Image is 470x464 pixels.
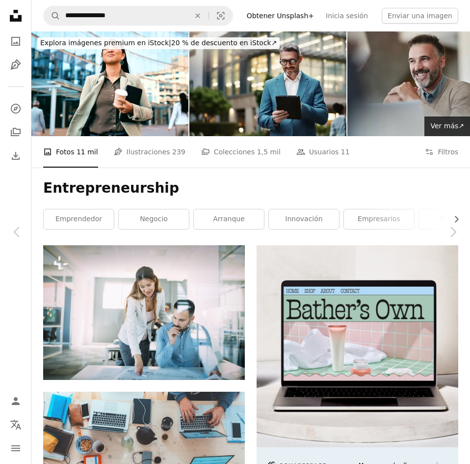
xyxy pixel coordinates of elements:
a: Iniciar sesión / Registrarse [6,391,26,411]
a: Fotos [6,31,26,51]
a: Ilustraciones 239 [114,136,185,168]
h1: Entrepreneurship [43,179,458,197]
a: Siguiente [436,185,470,279]
a: Ilustraciones [6,55,26,75]
button: Búsqueda visual [209,6,233,25]
button: Enviar una imagen [382,8,458,24]
span: Explora imágenes premium en iStock | [40,39,171,47]
span: Ver más ↗ [430,122,464,130]
span: 11 [341,146,350,157]
button: Borrar [187,6,209,25]
span: 1,5 mil [257,146,281,157]
a: Imagen de hombre guapo y mujer hermosa como socios comerciales [43,308,245,317]
button: Menú [6,438,26,458]
span: 239 [172,146,185,157]
a: Usuarios 11 [296,136,350,168]
a: Empresarios [344,209,414,229]
a: people sitting down near table with assorted laptop computers [43,454,245,463]
a: Colecciones [6,122,26,142]
button: Buscar en Unsplash [44,6,60,25]
a: negocio [119,209,189,229]
button: Filtros [425,136,458,168]
a: Explora imágenes premium en iStock|20 % de descuento en iStock↗ [31,31,286,55]
img: file-1707883121023-8e3502977149image [257,245,458,447]
a: arranque [194,209,264,229]
a: Inicia sesión [320,8,374,24]
img: Imagen de hombre guapo y mujer hermosa como socios comerciales [43,245,245,380]
a: Colecciones 1,5 mil [201,136,281,168]
a: Obtener Unsplash+ [241,8,320,24]
span: 20 % de descuento en iStock ↗ [40,39,277,47]
form: Encuentra imágenes en todo el sitio [43,6,233,26]
button: Idioma [6,415,26,435]
a: innovación [269,209,339,229]
a: Historial de descargas [6,146,26,166]
a: Ver más↗ [424,116,470,136]
img: Mujer de negocios segura de sí misma que camina con café fuera del edificio de oficinas moderno [31,31,188,136]
a: emprendedor [44,209,114,229]
a: Explorar [6,99,26,118]
img: Maduro, hombre de negocios y hombre con tableta al aire libre para la comunicación, la investigac... [189,31,346,136]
